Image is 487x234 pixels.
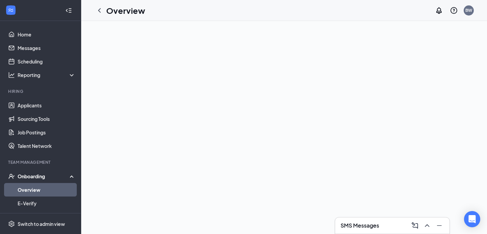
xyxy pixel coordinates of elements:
[465,7,472,13] div: BW
[18,210,75,224] a: Onboarding Documents
[341,222,379,229] h3: SMS Messages
[18,126,75,139] a: Job Postings
[18,173,76,180] div: Onboarding
[7,7,14,14] svg: WorkstreamLogo
[464,211,480,227] div: Open Intercom Messenger
[411,222,419,230] svg: ComposeMessage
[433,220,444,231] button: Minimize
[18,99,75,112] a: Applicants
[18,220,65,227] div: Switch to admin view
[18,183,75,197] a: Overview
[18,197,75,210] a: E-Verify
[95,6,103,15] svg: ChevronLeft
[18,41,75,55] a: Messages
[18,112,75,126] a: Sourcing Tools
[18,139,75,153] a: Talent Network
[8,159,74,165] div: Team Management
[18,28,75,41] a: Home
[18,72,76,78] div: Reporting
[65,7,72,14] svg: Collapse
[8,173,15,180] svg: UserCheck
[409,220,420,231] button: ComposeMessage
[423,222,431,230] svg: ChevronUp
[435,222,443,230] svg: Minimize
[8,88,74,94] div: Hiring
[8,72,15,78] svg: Analysis
[421,220,432,231] button: ChevronUp
[8,220,15,227] svg: Settings
[435,6,443,15] svg: Notifications
[18,55,75,68] a: Scheduling
[450,6,458,15] svg: QuestionInfo
[106,5,145,16] h1: Overview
